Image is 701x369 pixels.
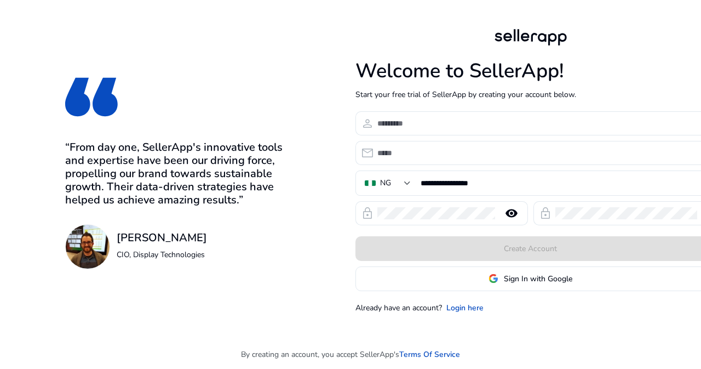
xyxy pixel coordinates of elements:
img: google-logo.svg [489,274,498,283]
h3: [PERSON_NAME] [117,231,207,245]
a: Terms Of Service [399,349,460,360]
div: NG [380,177,391,189]
p: Already have an account? [355,302,442,314]
a: Login here [446,302,484,314]
h3: “From day one, SellerApp's innovative tools and expertise have been our driving force, propelling... [65,141,299,207]
span: email [361,146,374,160]
mat-icon: remove_red_eye [498,207,525,220]
span: lock [361,207,374,220]
span: Sign In with Google [504,273,572,285]
span: lock [539,207,552,220]
p: CIO, Display Technologies [117,249,207,260]
span: person [361,117,374,130]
